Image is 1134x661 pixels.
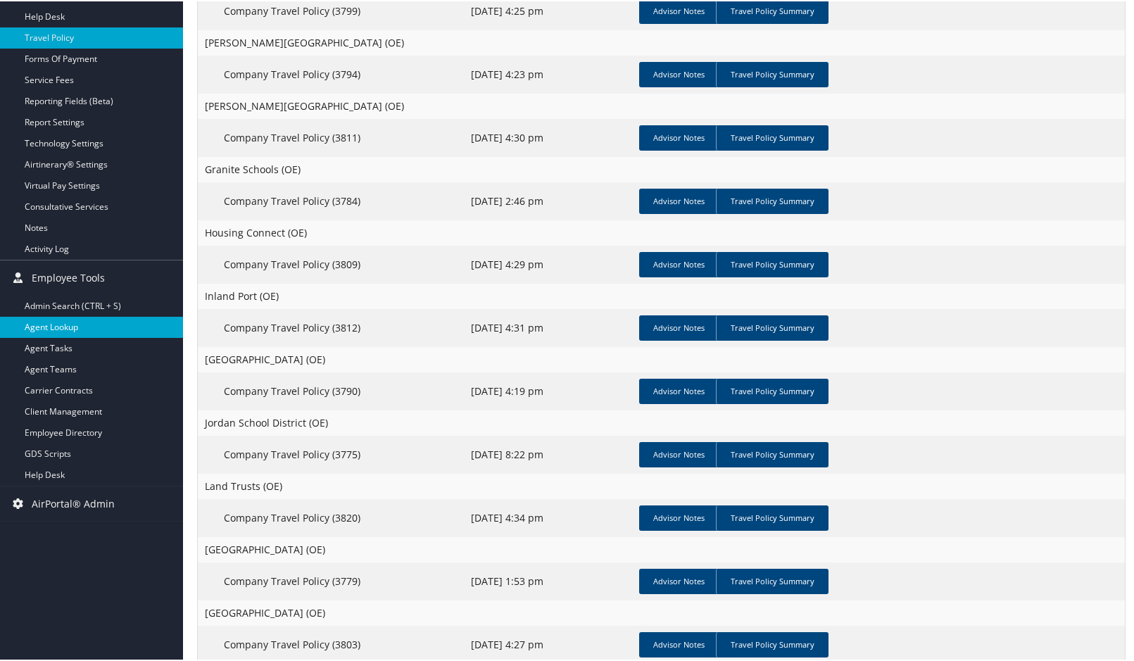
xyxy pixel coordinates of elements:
[198,536,1125,561] td: [GEOGRAPHIC_DATA] (OE)
[716,567,829,593] a: Travel Policy Summary
[639,567,719,593] a: Advisor Notes
[198,282,1125,308] td: Inland Port (OE)
[198,181,464,219] td: Company Travel Policy (3784)
[198,244,464,282] td: Company Travel Policy (3809)
[716,377,829,403] a: Travel Policy Summary
[198,219,1125,244] td: Housing Connect (OE)
[464,561,633,599] td: [DATE] 1:53 pm
[716,441,829,466] a: Travel Policy Summary
[716,124,829,149] a: Travel Policy Summary
[32,485,115,520] span: AirPortal® Admin
[639,187,719,213] a: Advisor Notes
[464,181,633,219] td: [DATE] 2:46 pm
[716,314,829,339] a: Travel Policy Summary
[464,498,633,536] td: [DATE] 4:34 pm
[639,124,719,149] a: Advisor Notes
[464,118,633,156] td: [DATE] 4:30 pm
[716,631,829,656] a: Travel Policy Summary
[716,187,829,213] a: Travel Policy Summary
[198,599,1125,624] td: [GEOGRAPHIC_DATA] (OE)
[198,29,1125,54] td: [PERSON_NAME][GEOGRAPHIC_DATA] (OE)
[198,92,1125,118] td: [PERSON_NAME][GEOGRAPHIC_DATA] (OE)
[639,314,719,339] a: Advisor Notes
[198,561,464,599] td: Company Travel Policy (3779)
[716,504,829,529] a: Travel Policy Summary
[464,371,633,409] td: [DATE] 4:19 pm
[32,259,105,294] span: Employee Tools
[198,409,1125,434] td: Jordan School District (OE)
[639,61,719,86] a: Advisor Notes
[198,54,464,92] td: Company Travel Policy (3794)
[198,308,464,346] td: Company Travel Policy (3812)
[198,498,464,536] td: Company Travel Policy (3820)
[464,308,633,346] td: [DATE] 4:31 pm
[198,434,464,472] td: Company Travel Policy (3775)
[639,251,719,276] a: Advisor Notes
[198,472,1125,498] td: Land Trusts (OE)
[639,631,719,656] a: Advisor Notes
[639,377,719,403] a: Advisor Notes
[198,346,1125,371] td: [GEOGRAPHIC_DATA] (OE)
[464,434,633,472] td: [DATE] 8:22 pm
[716,61,829,86] a: Travel Policy Summary
[639,504,719,529] a: Advisor Notes
[464,54,633,92] td: [DATE] 4:23 pm
[464,244,633,282] td: [DATE] 4:29 pm
[198,371,464,409] td: Company Travel Policy (3790)
[716,251,829,276] a: Travel Policy Summary
[198,118,464,156] td: Company Travel Policy (3811)
[639,441,719,466] a: Advisor Notes
[198,156,1125,181] td: Granite Schools (OE)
